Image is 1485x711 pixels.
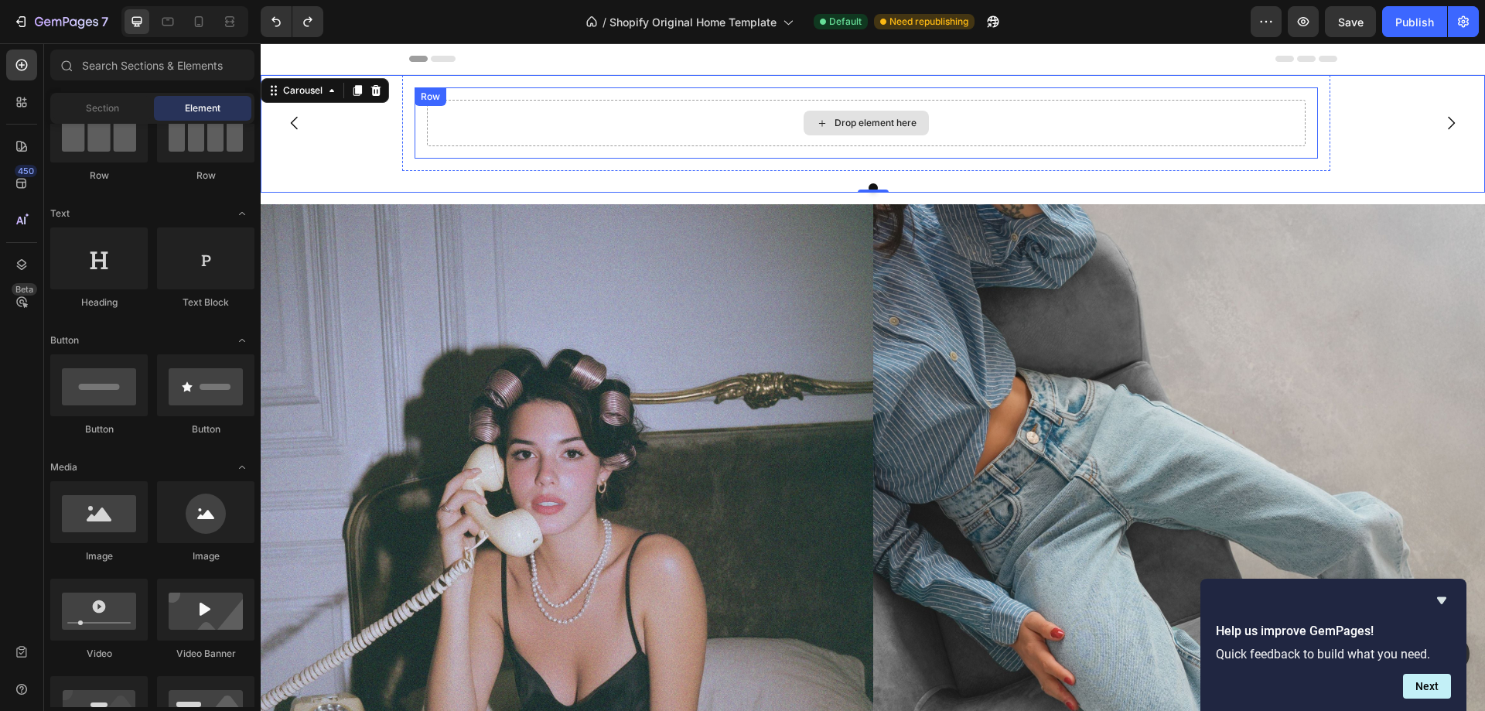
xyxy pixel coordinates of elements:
[50,549,148,563] div: Image
[6,6,115,37] button: 7
[157,46,183,60] div: Row
[1216,647,1451,661] p: Quick feedback to build what you need.
[12,283,37,296] div: Beta
[609,14,777,30] span: Shopify Original Home Template
[230,328,254,353] span: Toggle open
[574,73,656,86] div: Drop element here
[86,101,119,115] span: Section
[1216,591,1451,699] div: Help us improve GemPages!
[50,207,70,220] span: Text
[261,6,323,37] div: Undo/Redo
[185,101,220,115] span: Element
[50,333,79,347] span: Button
[157,422,254,436] div: Button
[1338,15,1364,29] span: Save
[50,50,254,80] input: Search Sections & Elements
[50,647,148,661] div: Video
[1325,6,1376,37] button: Save
[603,14,606,30] span: /
[1395,14,1434,30] div: Publish
[230,201,254,226] span: Toggle open
[261,43,1485,711] iframe: Design area
[1432,591,1451,610] button: Hide survey
[889,15,968,29] span: Need republishing
[608,140,617,149] button: Dot
[157,549,254,563] div: Image
[50,169,148,183] div: Row
[19,40,65,54] div: Carousel
[15,165,37,177] div: 450
[157,296,254,309] div: Text Block
[157,169,254,183] div: Row
[50,296,148,309] div: Heading
[50,422,148,436] div: Button
[230,455,254,480] span: Toggle open
[101,12,108,31] p: 7
[1403,674,1451,699] button: Next question
[1216,622,1451,641] h2: Help us improve GemPages!
[1382,6,1447,37] button: Publish
[1169,58,1212,101] button: Carousel Next Arrow
[157,647,254,661] div: Video Banner
[829,15,862,29] span: Default
[50,460,77,474] span: Media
